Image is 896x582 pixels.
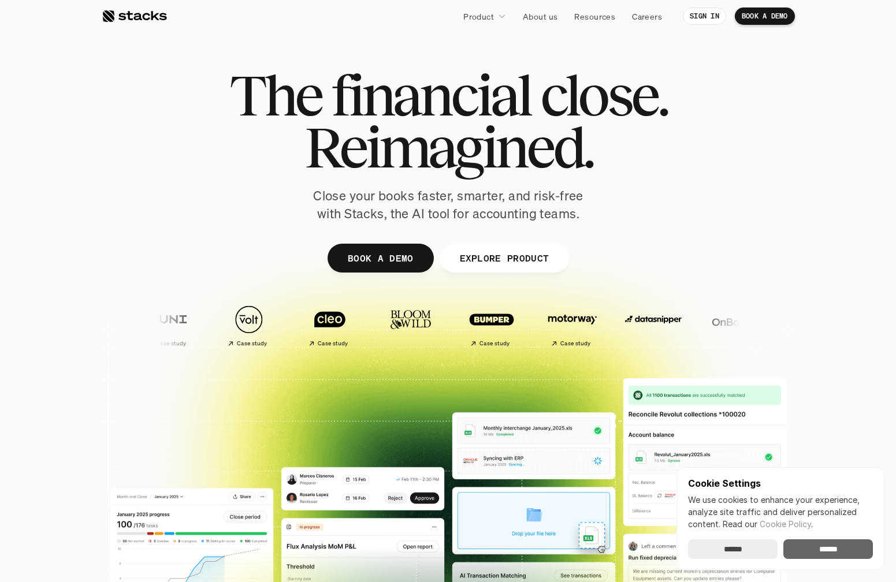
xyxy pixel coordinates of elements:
a: Case study [292,299,367,352]
p: We use cookies to enhance your experience, analyze site traffic and deliver personalized content. [688,494,873,530]
a: Careers [625,6,669,27]
p: Cookie Settings [688,479,873,488]
p: EXPLORE PRODUCT [459,249,549,266]
a: BOOK A DEMO [327,244,433,273]
a: Case study [535,299,610,352]
span: financial [331,69,530,121]
h2: Case study [479,340,510,347]
span: Reimagined. [304,121,592,173]
p: SIGN IN [690,12,719,20]
h2: Case study [317,340,348,347]
span: Read our . [723,519,813,529]
p: BOOK A DEMO [347,249,413,266]
h2: Case study [560,340,590,347]
p: Resources [574,10,615,23]
a: Resources [567,6,622,27]
p: BOOK A DEMO [742,12,788,20]
a: SIGN IN [683,8,726,25]
a: Cookie Policy [760,519,811,529]
span: close. [540,69,667,121]
a: EXPLORE PRODUCT [439,244,569,273]
a: Case study [454,299,529,352]
p: Product [463,10,494,23]
a: Case study [131,299,206,352]
h2: Case study [155,340,186,347]
p: Close your books faster, smarter, and risk-free with Stacks, the AI tool for accounting teams. [304,187,593,223]
a: Case study [211,299,287,352]
p: About us [523,10,557,23]
h2: Case study [236,340,267,347]
a: About us [516,6,564,27]
span: The [229,69,321,121]
a: Privacy Policy [136,267,187,275]
p: Careers [632,10,662,23]
a: BOOK A DEMO [735,8,795,25]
